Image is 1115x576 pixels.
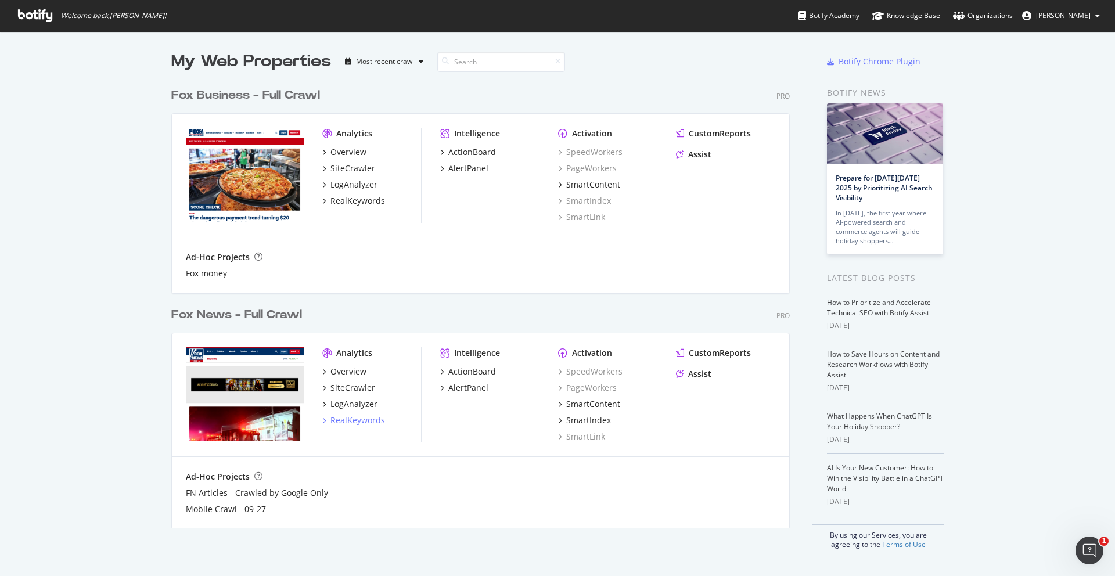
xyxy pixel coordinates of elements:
iframe: Intercom live chat [1076,537,1103,564]
div: In [DATE], the first year where AI-powered search and commerce agents will guide holiday shoppers… [836,208,934,246]
div: SiteCrawler [330,163,375,174]
a: CustomReports [676,128,751,139]
a: Assist [676,368,711,380]
div: Activation [572,128,612,139]
a: What Happens When ChatGPT Is Your Holiday Shopper? [827,411,932,431]
div: CustomReports [689,128,751,139]
div: Intelligence [454,347,500,359]
a: SmartLink [558,431,605,442]
a: Overview [322,366,366,377]
div: Pro [776,311,790,321]
a: LogAnalyzer [322,398,377,410]
div: SmartContent [566,179,620,190]
div: Ad-Hoc Projects [186,471,250,483]
a: SmartContent [558,179,620,190]
div: Analytics [336,347,372,359]
div: [DATE] [827,321,944,331]
div: RealKeywords [330,195,385,207]
a: SmartLink [558,211,605,223]
a: RealKeywords [322,195,385,207]
div: By using our Services, you are agreeing to the [812,524,944,549]
a: Fox News - Full Crawl [171,307,307,323]
button: Most recent crawl [340,52,428,71]
span: Welcome back, [PERSON_NAME] ! [61,11,166,20]
div: SiteCrawler [330,382,375,394]
div: SpeedWorkers [558,366,623,377]
div: RealKeywords [330,415,385,426]
span: 1 [1099,537,1109,546]
a: SiteCrawler [322,163,375,174]
a: SmartIndex [558,195,611,207]
div: Most recent crawl [356,58,414,65]
div: ActionBoard [448,146,496,158]
div: ActionBoard [448,366,496,377]
a: CustomReports [676,347,751,359]
div: Organizations [953,10,1013,21]
a: SpeedWorkers [558,146,623,158]
span: Ashlyn Messier [1036,10,1091,20]
a: AlertPanel [440,163,488,174]
a: ActionBoard [440,146,496,158]
a: ActionBoard [440,366,496,377]
div: [DATE] [827,434,944,445]
div: Assist [688,149,711,160]
div: Intelligence [454,128,500,139]
div: [DATE] [827,383,944,393]
a: LogAnalyzer [322,179,377,190]
img: www.foxbusiness.com [186,128,304,222]
a: Terms of Use [882,539,926,549]
a: AlertPanel [440,382,488,394]
div: Latest Blog Posts [827,272,944,285]
a: Botify Chrome Plugin [827,56,920,67]
div: Botify Academy [798,10,859,21]
div: AlertPanel [448,382,488,394]
a: RealKeywords [322,415,385,426]
a: SmartIndex [558,415,611,426]
div: Analytics [336,128,372,139]
a: Fox Business - Full Crawl [171,87,325,104]
div: Ad-Hoc Projects [186,251,250,263]
a: Overview [322,146,366,158]
a: SiteCrawler [322,382,375,394]
div: grid [171,73,799,528]
div: Pro [776,91,790,101]
div: LogAnalyzer [330,179,377,190]
a: SmartContent [558,398,620,410]
a: Assist [676,149,711,160]
a: How to Save Hours on Content and Research Workflows with Botify Assist [827,349,940,380]
div: CustomReports [689,347,751,359]
a: How to Prioritize and Accelerate Technical SEO with Botify Assist [827,297,931,318]
a: PageWorkers [558,163,617,174]
input: Search [437,52,565,72]
div: SmartIndex [566,415,611,426]
a: AI Is Your New Customer: How to Win the Visibility Battle in a ChatGPT World [827,463,944,494]
div: Botify Chrome Plugin [839,56,920,67]
div: Botify news [827,87,944,99]
div: Assist [688,368,711,380]
img: Prepare for Black Friday 2025 by Prioritizing AI Search Visibility [827,103,943,164]
div: Activation [572,347,612,359]
div: SmartContent [566,398,620,410]
div: AlertPanel [448,163,488,174]
a: Mobile Crawl - 09-27 [186,503,266,515]
a: Fox money [186,268,227,279]
div: Overview [330,366,366,377]
div: Overview [330,146,366,158]
div: Knowledge Base [872,10,940,21]
a: Prepare for [DATE][DATE] 2025 by Prioritizing AI Search Visibility [836,173,933,203]
div: Fox Business - Full Crawl [171,87,320,104]
a: FN Articles - Crawled by Google Only [186,487,328,499]
button: [PERSON_NAME] [1013,6,1109,25]
div: Fox News - Full Crawl [171,307,302,323]
img: www.foxnews.com [186,347,304,441]
a: PageWorkers [558,382,617,394]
